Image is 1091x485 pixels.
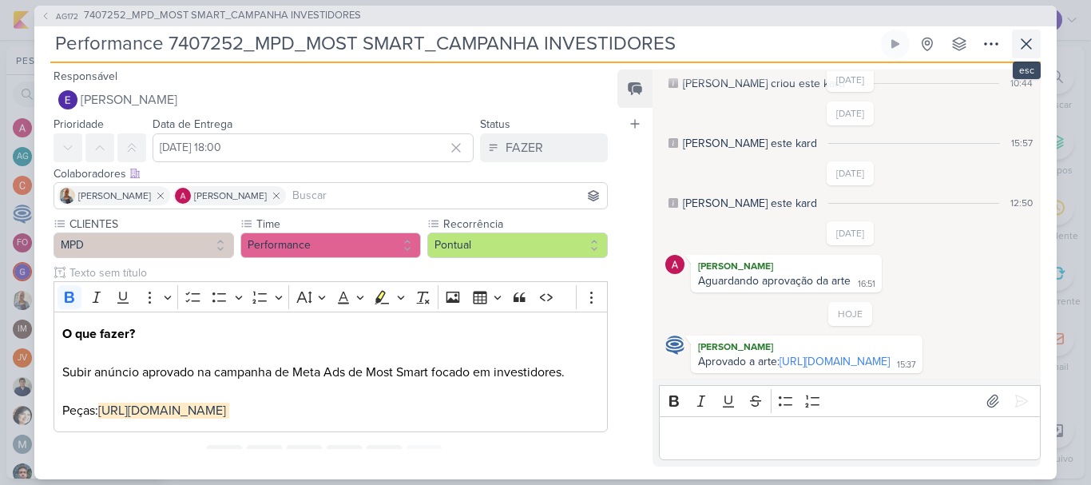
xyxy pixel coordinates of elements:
div: Colaboradores [54,165,608,182]
strong: O que fazer? [62,326,135,342]
button: MPD [54,233,234,258]
div: [PERSON_NAME] [694,339,919,355]
label: Status [480,117,510,131]
div: Ligar relógio [889,38,902,50]
a: [URL][DOMAIN_NAME] [98,403,226,419]
label: Responsável [54,70,117,83]
div: Aprovado a arte: [698,355,890,368]
div: 16:51 [858,278,875,291]
a: [URL][DOMAIN_NAME] [780,355,890,368]
div: Editor toolbar [54,281,608,312]
img: Alessandra Gomes [175,188,191,204]
input: Buscar [289,186,604,205]
div: Aguardando aprovação da arte [698,274,851,288]
input: Kard Sem Título [50,30,878,58]
div: Editor toolbar [659,385,1041,416]
span: [PERSON_NAME] [78,189,151,203]
button: Performance [240,233,421,258]
div: [PERSON_NAME] criou este kard [683,75,845,92]
label: Prioridade [54,117,104,131]
div: [PERSON_NAME] [694,258,879,274]
div: FAZER [506,138,543,157]
label: CLIENTES [68,216,234,233]
span: [PERSON_NAME] [81,90,177,109]
img: Eduardo Quaresma [58,90,77,109]
div: [PERSON_NAME] este kard [683,195,817,212]
div: 12:50 [1010,196,1033,210]
img: Iara Santos [59,188,75,204]
label: Time [255,216,421,233]
span: [PERSON_NAME] [194,189,267,203]
div: Editor editing area: main [54,312,608,432]
input: Texto sem título [66,264,608,281]
div: 15:57 [1011,136,1033,150]
button: [PERSON_NAME] [54,85,608,114]
label: Recorrência [442,216,608,233]
button: Pontual [427,233,608,258]
input: Select a date [153,133,474,162]
button: FAZER [480,133,608,162]
div: 10:44 [1010,76,1033,90]
div: 15:37 [897,359,916,372]
img: Alessandra Gomes [665,255,684,274]
p: Subir anúncio aprovado na campanha de Meta Ads de Most Smart focado em investidores. Peças: [62,324,599,420]
div: Editor editing area: main [659,416,1041,460]
div: [PERSON_NAME] este kard [683,135,817,152]
div: esc [1013,62,1041,79]
label: Data de Entrega [153,117,232,131]
img: Caroline Traven De Andrade [665,336,684,355]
